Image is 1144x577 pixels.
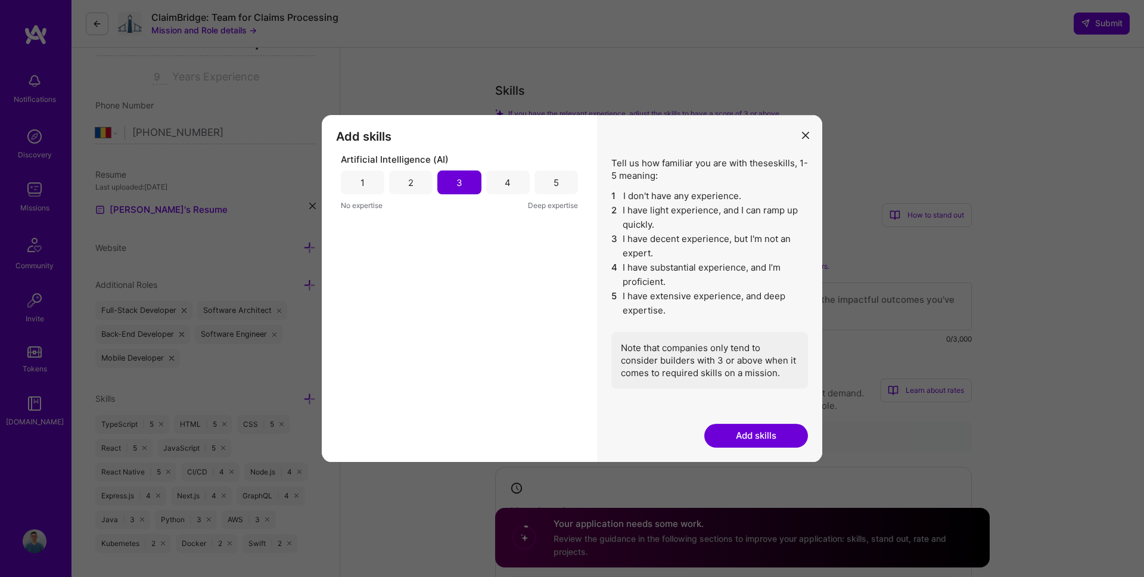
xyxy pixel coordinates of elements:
div: 3 [456,176,462,189]
li: I have substantial experience, and I’m proficient. [611,260,808,289]
li: I have extensive experience, and deep expertise. [611,289,808,318]
li: I have light experience, and I can ramp up quickly. [611,203,808,232]
button: Add skills [704,424,808,448]
li: I have decent experience, but I'm not an expert. [611,232,808,260]
div: modal [322,115,822,462]
li: I don't have any experience. [611,189,808,203]
div: 1 [360,176,365,189]
span: No expertise [341,199,383,212]
span: 5 [611,289,618,318]
h3: Add skills [336,129,583,144]
span: 2 [611,203,618,232]
div: 5 [554,176,559,189]
div: Note that companies only tend to consider builders with 3 or above when it comes to required skil... [611,332,808,389]
span: 3 [611,232,618,260]
div: 4 [505,176,511,189]
i: icon Close [802,132,809,139]
span: 4 [611,260,618,289]
div: Tell us how familiar you are with these skills , 1-5 meaning: [611,157,808,389]
span: Artificial Intelligence (AI) [341,153,449,166]
div: 2 [408,176,414,189]
span: 1 [611,189,618,203]
span: Deep expertise [528,199,578,212]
